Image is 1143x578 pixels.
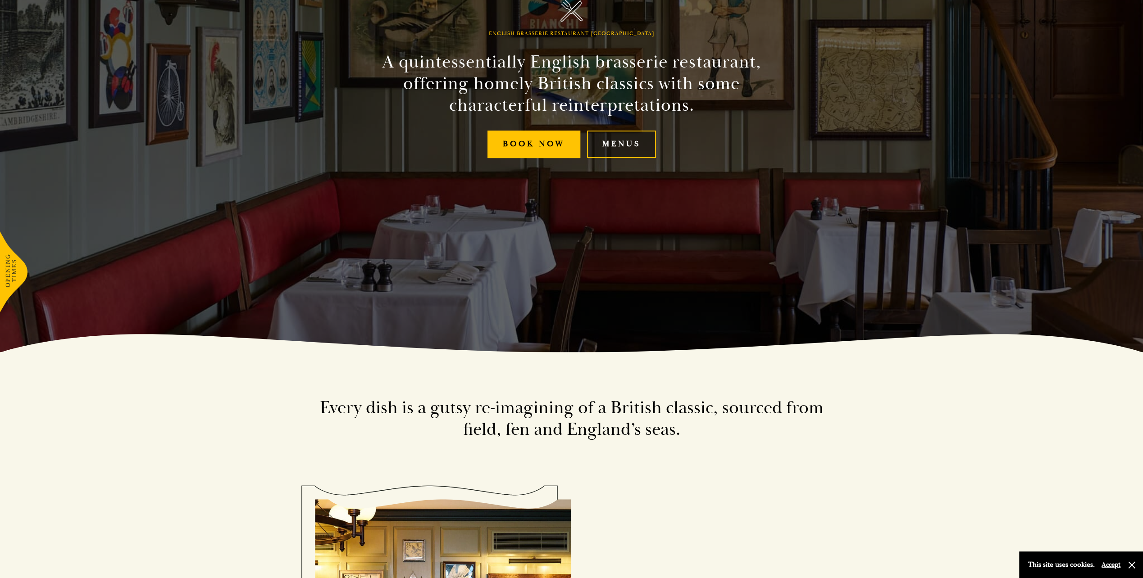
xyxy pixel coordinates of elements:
a: Menus [587,131,656,158]
button: Accept [1102,560,1120,569]
h2: Every dish is a gutsy re-imagining of a British classic, sourced from field, fen and England’s seas. [315,397,829,440]
p: This site uses cookies. [1028,558,1095,571]
a: Book Now [487,131,580,158]
h2: A quintessentially English brasserie restaurant, offering homely British classics with some chara... [366,51,777,116]
h1: English Brasserie Restaurant [GEOGRAPHIC_DATA] [489,31,655,37]
button: Close and accept [1127,560,1136,569]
